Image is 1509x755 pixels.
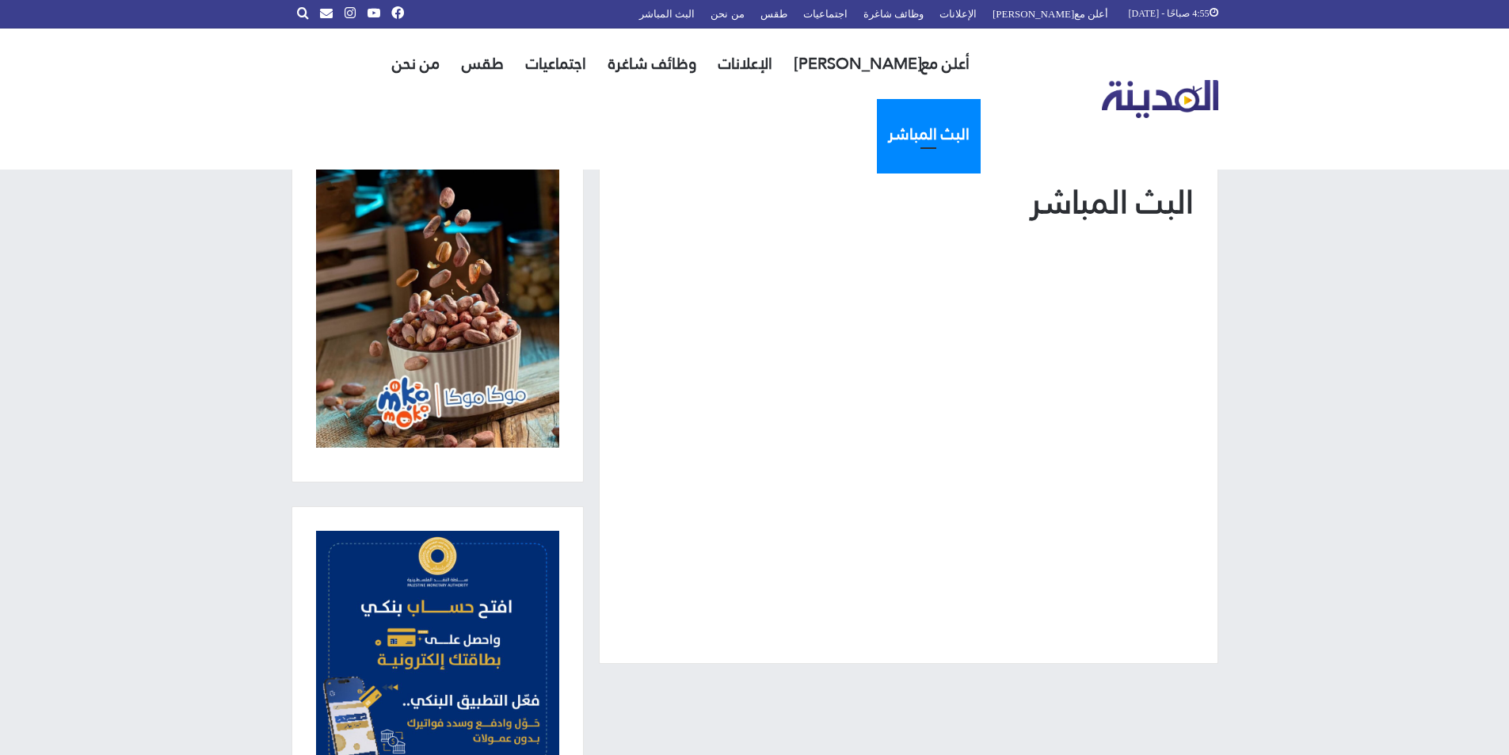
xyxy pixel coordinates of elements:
a: البث المباشر [877,99,981,170]
img: تلفزيون المدينة [1102,80,1218,119]
h1: البث المباشر [623,180,1194,225]
a: وظائف شاغرة [597,29,707,99]
a: من نحن [381,29,451,99]
a: اجتماعيات [515,29,597,99]
a: أعلن مع[PERSON_NAME] [783,29,981,99]
a: طقس [451,29,515,99]
a: الإعلانات [707,29,783,99]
